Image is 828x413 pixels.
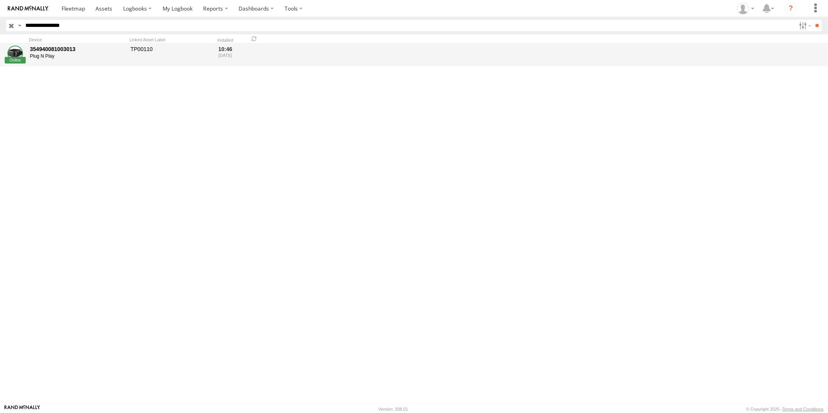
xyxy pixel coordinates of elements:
div: 10:46 [DATE] [211,44,240,65]
div: TP00110 [129,44,207,65]
img: rand-logo.svg [8,6,48,11]
label: Search Filter Options [796,20,813,31]
a: Terms and Conditions [782,407,824,411]
div: 354940081003013 [30,46,125,53]
a: Visit our Website [4,405,40,413]
div: Installed [211,39,240,42]
div: Device [29,37,126,42]
div: Zarni Lwin [734,3,757,14]
div: Version: 308.01 [379,407,408,411]
div: Linked Asset Label [129,37,207,42]
div: Plug N Play [30,53,125,60]
div: © Copyright 2025 - [746,407,824,411]
label: Search Query [16,20,23,31]
span: Refresh [249,35,259,42]
i: ? [785,2,797,15]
